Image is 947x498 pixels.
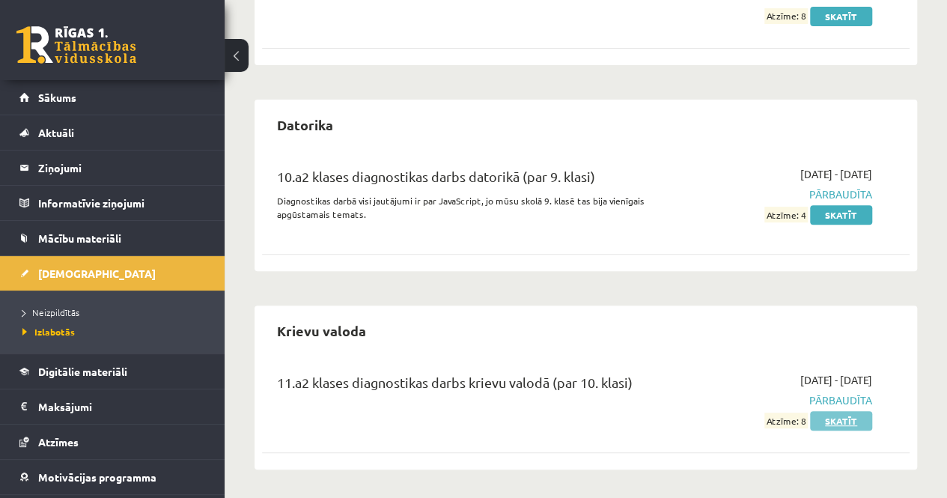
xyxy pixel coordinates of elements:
[800,372,872,388] span: [DATE] - [DATE]
[22,325,210,338] a: Izlabotās
[38,470,156,484] span: Motivācijas programma
[19,151,206,185] a: Ziņojumi
[810,7,872,26] a: Skatīt
[38,389,206,424] legend: Maksājumi
[262,313,381,348] h2: Krievu valoda
[277,166,666,194] div: 10.a2 klases diagnostikas darbs datorikā (par 9. klasi)
[22,326,75,338] span: Izlabotās
[38,151,206,185] legend: Ziņojumi
[22,306,79,318] span: Neizpildītās
[800,166,872,182] span: [DATE] - [DATE]
[38,231,121,245] span: Mācību materiāli
[19,186,206,220] a: Informatīvie ziņojumi
[689,186,872,202] span: Pārbaudīta
[19,425,206,459] a: Atzīmes
[277,372,666,400] div: 11.a2 klases diagnostikas darbs krievu valodā (par 10. klasi)
[38,267,156,280] span: [DEMOGRAPHIC_DATA]
[764,207,808,222] span: Atzīme: 4
[764,8,808,24] span: Atzīme: 8
[19,115,206,150] a: Aktuāli
[689,392,872,408] span: Pārbaudīta
[764,413,808,428] span: Atzīme: 8
[19,354,206,389] a: Digitālie materiāli
[38,91,76,104] span: Sākums
[19,460,206,494] a: Motivācijas programma
[22,306,210,319] a: Neizpildītās
[38,126,74,139] span: Aktuāli
[38,186,206,220] legend: Informatīvie ziņojumi
[19,389,206,424] a: Maksājumi
[810,205,872,225] a: Skatīt
[38,365,127,378] span: Digitālie materiāli
[277,194,666,221] p: Diagnostikas darbā visi jautājumi ir par JavaScript, jo mūsu skolā 9. klasē tas bija vienīgais ap...
[16,26,136,64] a: Rīgas 1. Tālmācības vidusskola
[262,107,348,142] h2: Datorika
[19,256,206,291] a: [DEMOGRAPHIC_DATA]
[810,411,872,431] a: Skatīt
[38,435,79,449] span: Atzīmes
[19,80,206,115] a: Sākums
[19,221,206,255] a: Mācību materiāli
